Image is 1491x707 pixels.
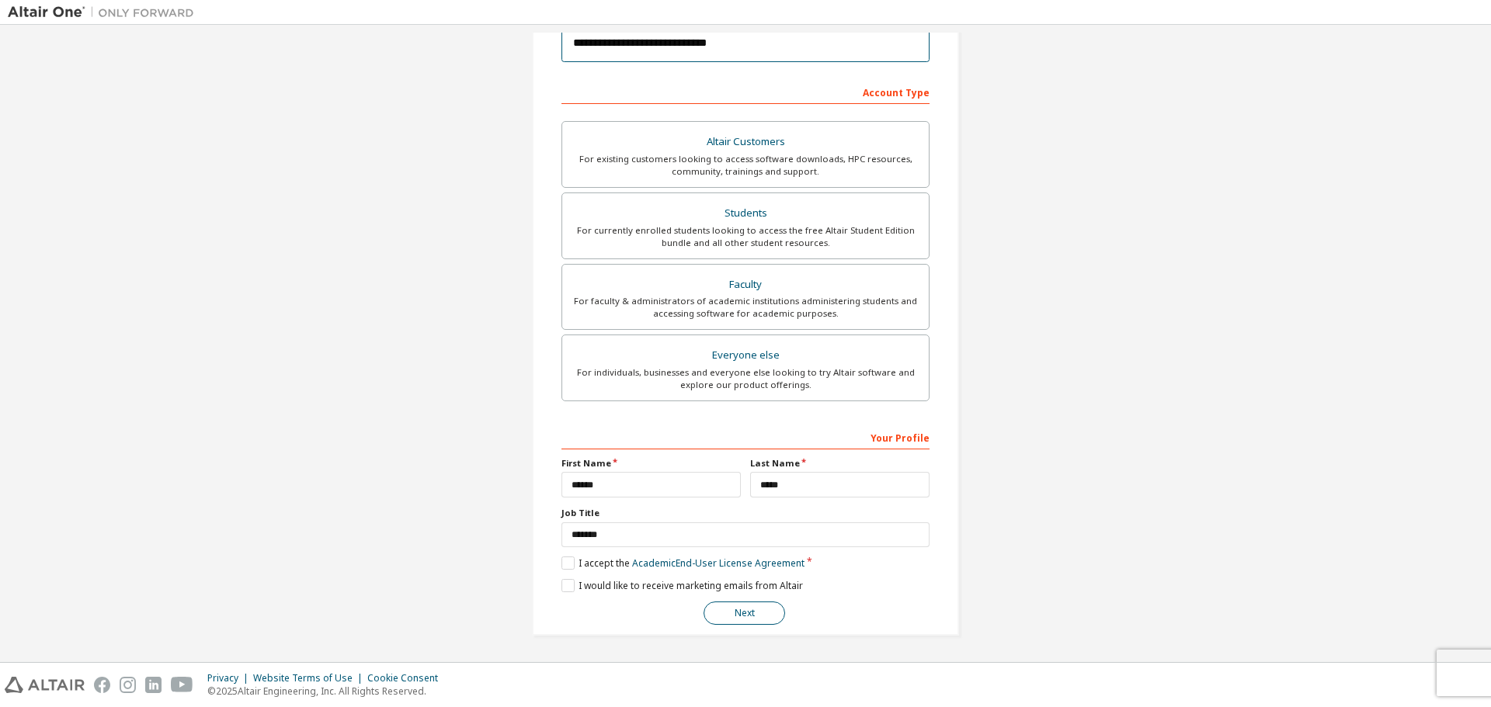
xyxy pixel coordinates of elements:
label: Job Title [561,507,930,519]
div: Account Type [561,79,930,104]
img: linkedin.svg [145,677,162,693]
div: For currently enrolled students looking to access the free Altair Student Edition bundle and all ... [572,224,919,249]
button: Next [704,601,785,625]
div: Students [572,203,919,224]
p: © 2025 Altair Engineering, Inc. All Rights Reserved. [207,684,447,698]
img: instagram.svg [120,677,136,693]
label: Last Name [750,457,930,470]
img: Altair One [8,5,202,20]
div: Faculty [572,274,919,296]
img: altair_logo.svg [5,677,85,693]
label: I would like to receive marketing emails from Altair [561,579,803,592]
div: For existing customers looking to access software downloads, HPC resources, community, trainings ... [572,153,919,178]
div: For individuals, businesses and everyone else looking to try Altair software and explore our prod... [572,366,919,391]
img: youtube.svg [171,677,193,693]
div: Privacy [207,672,253,684]
div: Your Profile [561,425,930,449]
div: Everyone else [572,345,919,366]
a: Academic End-User License Agreement [632,556,805,570]
div: Cookie Consent [367,672,447,684]
img: facebook.svg [94,677,110,693]
label: First Name [561,457,741,470]
label: I accept the [561,556,805,570]
div: Altair Customers [572,131,919,153]
div: Website Terms of Use [253,672,367,684]
div: For faculty & administrators of academic institutions administering students and accessing softwa... [572,295,919,320]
